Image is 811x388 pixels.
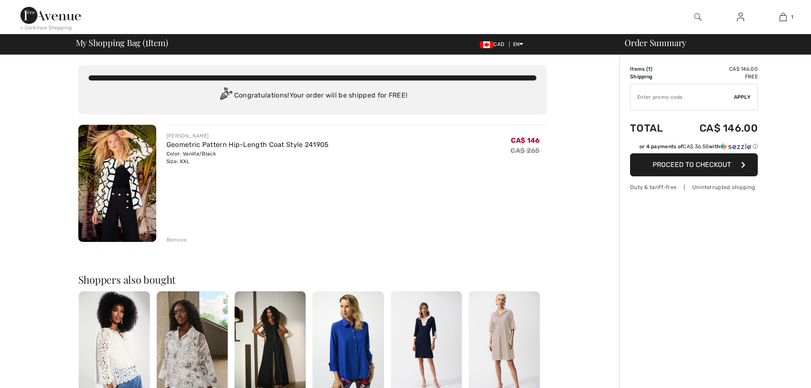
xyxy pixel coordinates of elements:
[630,65,676,73] td: Items ( )
[694,12,702,22] img: search the website
[630,84,734,110] input: Promo code
[648,66,651,72] span: 1
[737,12,744,22] img: My Info
[145,36,148,47] span: 1
[20,7,81,24] img: 1ère Avenue
[630,153,758,176] button: Proceed to Checkout
[166,236,187,244] div: Remove
[166,141,329,149] a: Geometric Pattern Hip-Length Coat Style 241905
[630,73,676,80] td: Shipping
[676,114,758,143] td: CA$ 146.00
[630,114,676,143] td: Total
[730,12,751,23] a: Sign In
[614,38,806,47] div: Order Summary
[676,73,758,80] td: Free
[89,87,536,104] div: Congratulations! Your order will be shipped for FREE!
[791,13,793,21] span: 1
[20,24,72,32] div: < Continue Shopping
[630,183,758,191] div: Duty & tariff-free | Uninterrupted shipping
[76,38,168,47] span: My Shopping Bag ( Item)
[78,274,547,285] h2: Shoppers also bought
[630,143,758,153] div: or 4 payments ofCA$ 36.50withSezzle Click to learn more about Sezzle
[639,143,758,150] div: or 4 payments of with
[78,125,156,242] img: Geometric Pattern Hip-Length Coat Style 241905
[480,41,493,48] img: Canadian Dollar
[676,65,758,73] td: CA$ 146.00
[480,41,507,47] span: CAD
[166,150,329,165] div: Color: Vanilla/Black Size: XXL
[779,12,787,22] img: My Bag
[653,161,731,169] span: Proceed to Checkout
[762,12,804,22] a: 1
[734,93,751,101] span: Apply
[166,132,329,140] div: [PERSON_NAME]
[510,147,539,155] s: CA$ 265
[513,41,524,47] span: EN
[511,136,539,144] span: CA$ 146
[720,143,751,150] img: Sezzle
[217,87,234,104] img: Congratulation2.svg
[683,144,709,149] span: CA$ 36.50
